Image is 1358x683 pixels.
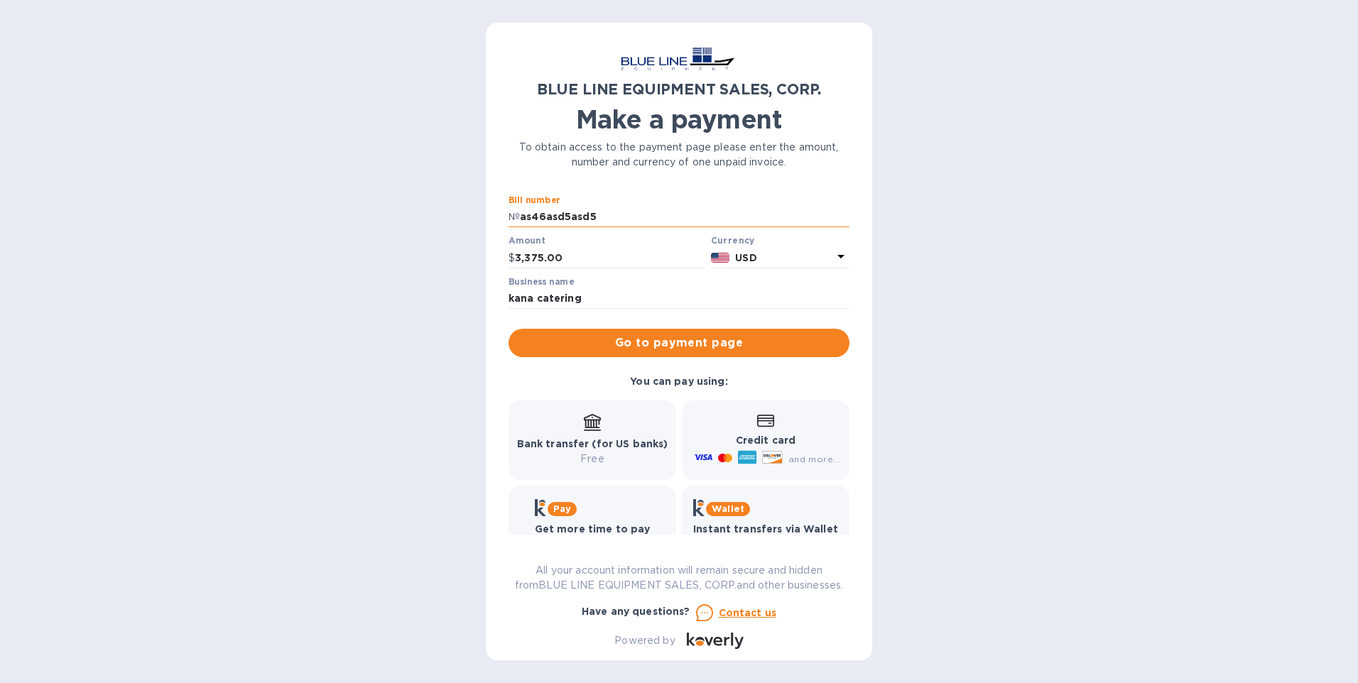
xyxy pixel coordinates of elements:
[509,209,520,224] p: №
[509,196,560,204] label: Bill number
[582,606,690,617] b: Have any questions?
[520,334,838,351] span: Go to payment page
[735,252,756,263] b: USD
[509,563,849,593] p: All your account information will remain secure and hidden from BLUE LINE EQUIPMENT SALES, CORP. ...
[535,523,651,535] b: Get more time to pay
[614,633,675,648] p: Powered by
[517,438,668,449] b: Bank transfer (for US banks)
[537,80,821,98] b: BLUE LINE EQUIPMENT SALES, CORP.
[515,247,705,268] input: 0.00
[711,235,755,246] b: Currency
[711,253,730,263] img: USD
[509,251,515,266] p: $
[509,237,545,246] label: Amount
[788,454,840,464] span: and more...
[509,104,849,134] h1: Make a payment
[509,278,574,286] label: Business name
[553,503,571,514] b: Pay
[509,329,849,357] button: Go to payment page
[712,503,744,514] b: Wallet
[509,288,849,310] input: Enter business name
[630,376,727,387] b: You can pay using:
[693,523,838,535] b: Instant transfers via Wallet
[517,452,668,466] p: Free
[719,607,777,618] u: Contact us
[736,435,795,446] b: Credit card
[520,207,849,228] input: Enter bill number
[509,140,849,170] p: To obtain access to the payment page please enter the amount, number and currency of one unpaid i...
